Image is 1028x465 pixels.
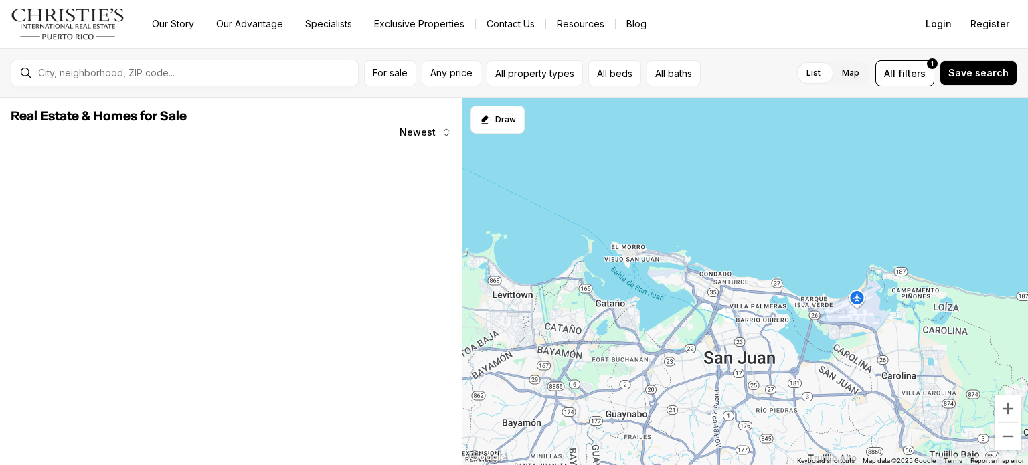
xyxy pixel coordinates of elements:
span: Newest [400,127,436,138]
button: Any price [422,60,481,86]
span: Login [926,19,952,29]
span: For sale [373,68,408,78]
a: Our Advantage [205,15,294,33]
span: All [884,66,895,80]
img: logo [11,8,125,40]
span: Any price [430,68,473,78]
span: Save search [948,68,1009,78]
span: Register [970,19,1009,29]
span: 1 [931,58,934,69]
a: Our Story [141,15,205,33]
button: All baths [647,60,701,86]
button: Register [962,11,1017,37]
button: Contact Us [476,15,545,33]
button: All beds [588,60,641,86]
button: Save search [940,60,1017,86]
label: Map [831,61,870,85]
button: Start drawing [470,106,525,134]
button: Newest [392,119,460,146]
span: filters [898,66,926,80]
span: Real Estate & Homes for Sale [11,110,187,123]
button: Login [918,11,960,37]
label: List [796,61,831,85]
a: Blog [616,15,657,33]
button: For sale [364,60,416,86]
button: All property types [487,60,583,86]
a: Resources [546,15,615,33]
a: Specialists [294,15,363,33]
button: Allfilters1 [875,60,934,86]
a: Exclusive Properties [363,15,475,33]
